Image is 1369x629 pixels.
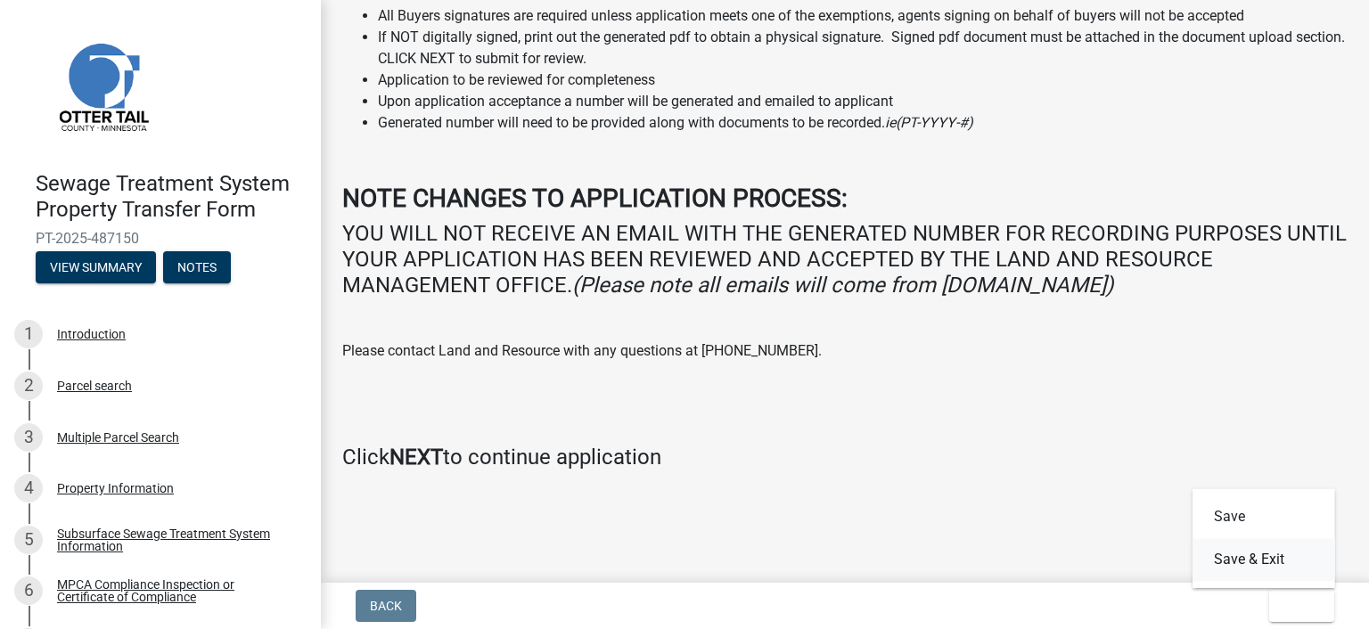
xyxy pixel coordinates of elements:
[378,27,1348,69] li: If NOT digitally signed, print out the generated pdf to obtain a physical signature. Signed pdf d...
[342,221,1348,298] h4: YOU WILL NOT RECEIVE AN EMAIL WITH THE GENERATED NUMBER FOR RECORDING PURPOSES UNTIL YOUR APPLICA...
[1269,590,1334,622] button: Exit
[36,19,169,152] img: Otter Tail County, Minnesota
[163,261,231,275] wm-modal-confirm: Notes
[1193,538,1335,581] button: Save & Exit
[1283,599,1309,613] span: Exit
[163,251,231,283] button: Notes
[36,261,156,275] wm-modal-confirm: Summary
[36,251,156,283] button: View Summary
[572,273,1113,298] i: (Please note all emails will come from [DOMAIN_NAME])
[342,340,1348,362] p: Please contact Land and Resource with any questions at [PHONE_NUMBER].
[378,69,1348,91] li: Application to be reviewed for completeness
[14,526,43,554] div: 5
[370,599,402,613] span: Back
[57,482,174,494] div: Property Information
[1193,488,1335,588] div: Exit
[389,445,443,470] strong: NEXT
[14,372,43,400] div: 2
[356,590,416,622] button: Back
[14,320,43,348] div: 1
[36,230,285,247] span: PT-2025-487150
[378,112,1348,134] li: Generated number will need to be provided along with documents to be recorded.
[885,114,973,131] i: ie(PT-YYYY-#)
[1193,495,1335,538] button: Save
[36,171,307,223] h4: Sewage Treatment System Property Transfer Form
[378,5,1348,27] li: All Buyers signatures are required unless application meets one of the exemptions, agents signing...
[342,184,848,213] strong: NOTE CHANGES TO APPLICATION PROCESS:
[14,423,43,452] div: 3
[378,91,1348,112] li: Upon application acceptance a number will be generated and emailed to applicant
[57,328,126,340] div: Introduction
[14,576,43,605] div: 6
[14,474,43,502] div: 4
[57,431,179,444] div: Multiple Parcel Search
[57,380,132,392] div: Parcel search
[57,527,292,552] div: Subsurface Sewage Treatment System Information
[342,445,1348,470] h4: Click to continue application
[57,578,292,603] div: MPCA Compliance Inspection or Certificate of Compliance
